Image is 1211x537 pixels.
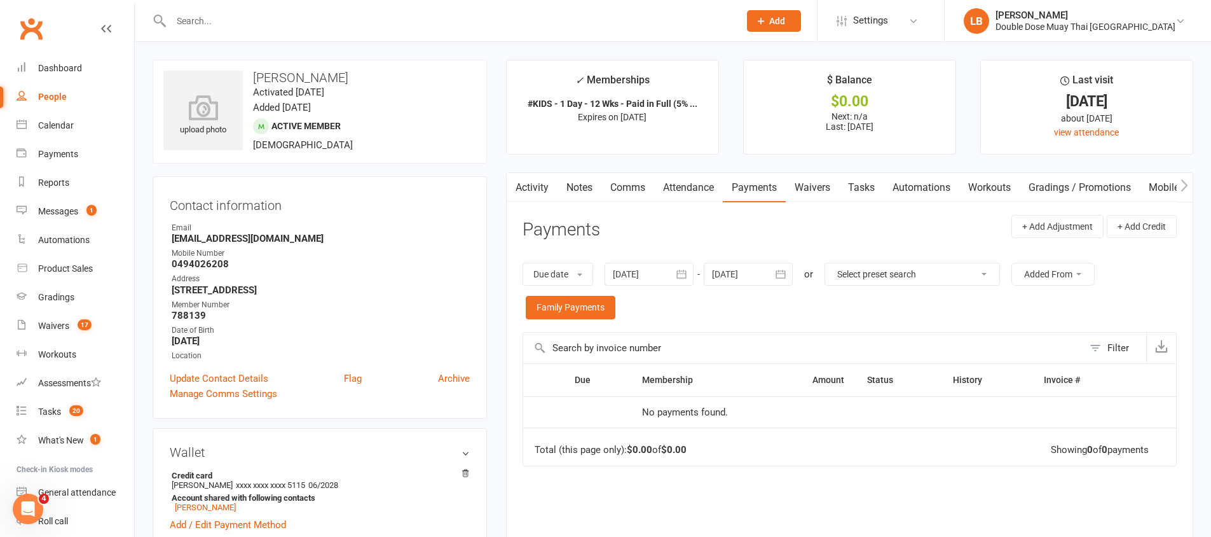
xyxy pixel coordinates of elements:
[769,16,785,26] span: Add
[38,292,74,302] div: Gradings
[17,197,134,226] a: Messages 1
[172,493,463,503] strong: Account shared with following contacts
[17,169,134,197] a: Reports
[38,516,68,526] div: Roll call
[170,371,268,386] a: Update Contact Details
[1020,173,1140,202] a: Gradings / Promotions
[163,71,476,85] h3: [PERSON_NAME]
[172,324,470,337] div: Date of Birth
[39,494,49,504] span: 4
[253,102,311,113] time: Added [DATE]
[601,173,654,202] a: Comms
[1087,444,1093,456] strong: 0
[38,206,78,216] div: Messages
[253,139,353,151] span: [DEMOGRAPHIC_DATA]
[170,469,470,514] li: [PERSON_NAME]
[17,226,134,255] a: Automations
[1011,263,1095,286] button: Added From
[17,283,134,312] a: Gradings
[747,10,801,32] button: Add
[1107,215,1177,238] button: + Add Credit
[1060,72,1113,95] div: Last visit
[172,233,470,244] strong: [EMAIL_ADDRESS][DOMAIN_NAME]
[308,480,338,490] span: 06/2028
[38,63,82,73] div: Dashboard
[17,255,134,283] a: Product Sales
[167,12,730,30] input: Search...
[38,235,90,245] div: Automations
[995,21,1175,32] div: Double Dose Muay Thai [GEOGRAPHIC_DATA]
[38,120,74,130] div: Calendar
[172,284,470,296] strong: [STREET_ADDRESS]
[13,494,43,524] iframe: Intercom live chat
[627,444,652,456] strong: $0.00
[38,407,61,417] div: Tasks
[1140,173,1208,202] a: Mobile App
[1032,364,1136,396] th: Invoice #
[853,6,888,35] span: Settings
[17,312,134,340] a: Waivers 17
[839,173,884,202] a: Tasks
[523,220,600,240] h3: Payments
[172,273,470,285] div: Address
[575,72,650,95] div: Memberships
[526,296,615,319] a: Family Payments
[90,434,100,445] span: 1
[170,445,470,459] h3: Wallet
[827,72,872,95] div: $ Balance
[786,173,839,202] a: Waivers
[438,371,470,386] a: Archive
[175,503,236,512] a: [PERSON_NAME]
[563,364,631,396] th: Due
[964,8,989,34] div: LB
[172,335,470,347] strong: [DATE]
[631,396,856,428] td: No payments found.
[172,299,470,311] div: Member Number
[755,111,944,132] p: Next: n/a Last: [DATE]
[38,321,69,331] div: Waivers
[507,173,558,202] a: Activity
[163,95,243,137] div: upload photo
[38,349,76,359] div: Workouts
[575,74,584,87] i: ✓
[1102,444,1107,456] strong: 0
[755,95,944,108] div: $0.00
[172,258,470,270] strong: 0494026208
[38,378,101,388] div: Assessments
[17,478,134,507] a: General attendance kiosk mode
[271,121,341,131] span: Active member
[17,507,134,536] a: Roll call
[558,173,601,202] a: Notes
[856,364,941,396] th: Status
[723,173,786,202] a: Payments
[1083,333,1146,363] button: Filter
[631,364,760,396] th: Membership
[523,333,1083,363] input: Search by invoice number
[17,398,134,426] a: Tasks 20
[578,112,647,122] span: Expires on [DATE]
[941,364,1033,396] th: History
[38,263,93,274] div: Product Sales
[170,386,277,401] a: Manage Comms Settings
[804,267,813,282] div: or
[535,445,687,456] div: Total (this page only): of
[17,340,134,369] a: Workouts
[959,173,1020,202] a: Workouts
[17,426,134,455] a: What's New1
[38,178,69,188] div: Reports
[17,83,134,111] a: People
[170,193,470,213] h3: Contact information
[253,87,324,98] time: Activated [DATE]
[38,435,84,445] div: What's New
[528,99,697,109] strong: #KIDS - 1 Day - 12 Wks - Paid in Full (5% ...
[523,263,593,286] button: Due date
[1054,127,1119,137] a: view attendance
[236,480,305,490] span: xxxx xxxx xxxx 5115
[760,364,856,396] th: Amount
[15,13,47,45] a: Clubworx
[661,444,687,456] strong: $0.00
[884,173,959,202] a: Automations
[172,222,470,234] div: Email
[78,319,92,330] span: 17
[17,54,134,83] a: Dashboard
